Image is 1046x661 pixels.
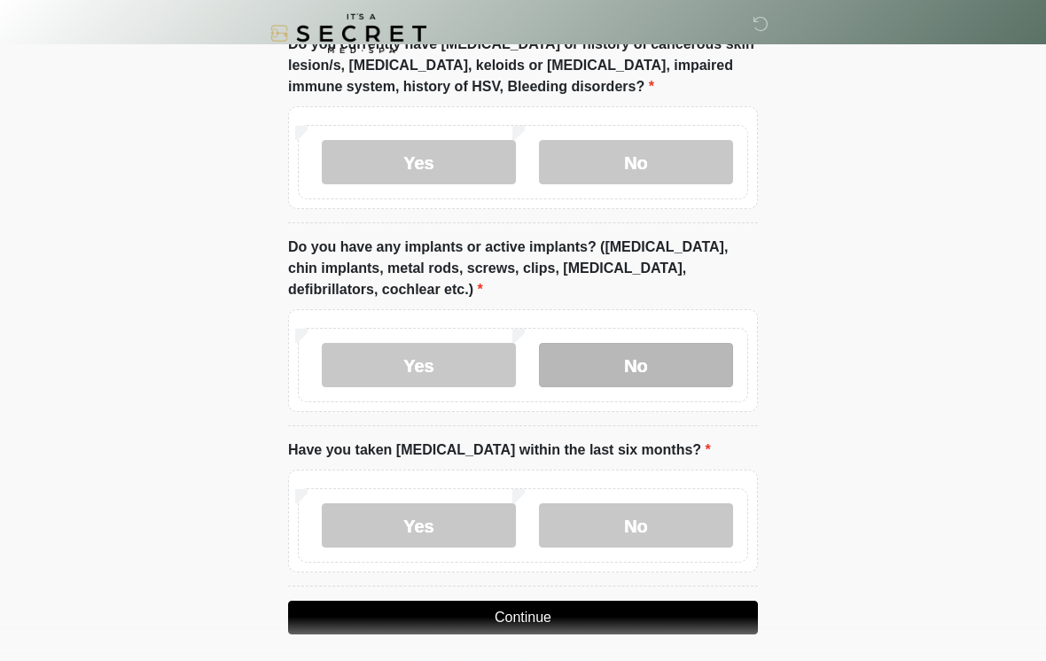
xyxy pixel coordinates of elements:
label: Do you have any implants or active implants? ([MEDICAL_DATA], chin implants, metal rods, screws, ... [288,237,758,300]
label: No [539,503,733,548]
label: Yes [322,343,516,387]
label: Have you taken [MEDICAL_DATA] within the last six months? [288,439,711,461]
img: It's A Secret Med Spa Logo [270,13,426,53]
label: No [539,343,733,387]
label: No [539,140,733,184]
label: Yes [322,140,516,184]
label: Yes [322,503,516,548]
button: Continue [288,601,758,634]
